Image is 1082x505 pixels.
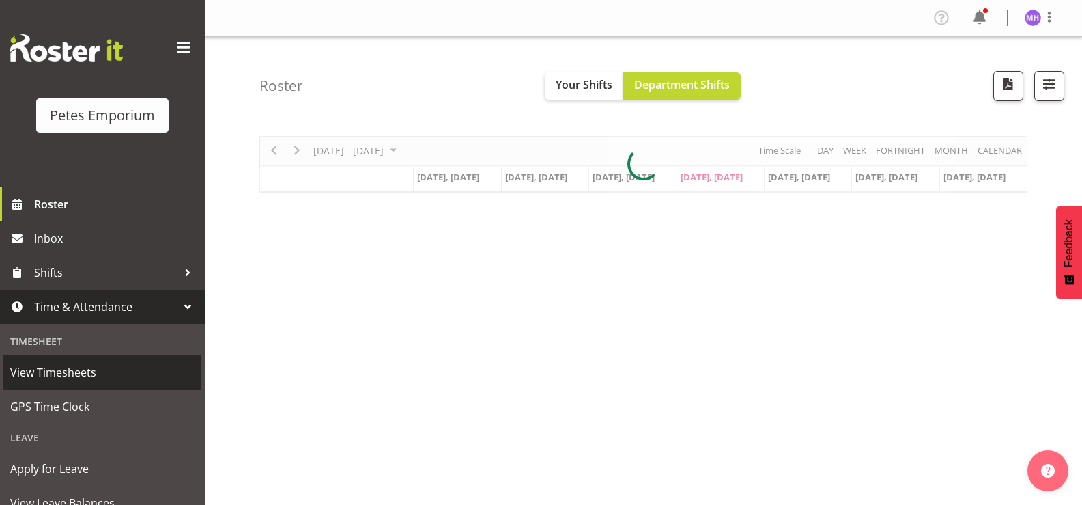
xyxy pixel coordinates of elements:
[1056,206,1082,299] button: Feedback - Show survey
[50,105,155,126] div: Petes Emporium
[623,72,741,100] button: Department Shifts
[259,78,303,94] h4: Roster
[545,72,623,100] button: Your Shifts
[10,362,195,383] span: View Timesheets
[34,297,177,317] span: Time & Attendance
[1034,71,1064,101] button: Filter Shifts
[1025,10,1041,26] img: mackenzie-halford4471.jpg
[3,355,201,390] a: View Timesheets
[3,452,201,486] a: Apply for Leave
[634,77,730,92] span: Department Shifts
[556,77,612,92] span: Your Shifts
[1063,219,1075,267] span: Feedback
[3,424,201,452] div: Leave
[10,34,123,62] img: Rosterit website logo
[993,71,1023,101] button: Download a PDF of the roster according to the set date range.
[10,459,195,479] span: Apply for Leave
[34,228,198,249] span: Inbox
[34,262,177,283] span: Shifts
[34,194,198,215] span: Roster
[3,327,201,355] div: Timesheet
[3,390,201,424] a: GPS Time Clock
[1041,464,1055,478] img: help-xxl-2.png
[10,396,195,417] span: GPS Time Clock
